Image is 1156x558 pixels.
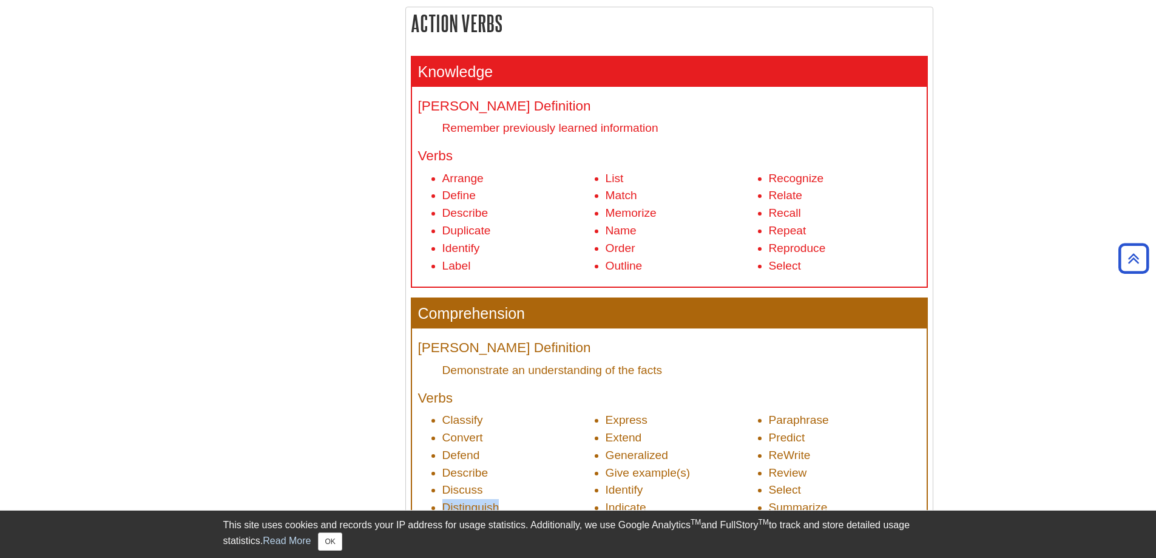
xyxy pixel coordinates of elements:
[769,187,921,205] li: Relate
[769,481,921,499] li: Select
[769,205,921,222] li: Recall
[418,391,921,406] h4: Verbs
[606,187,757,205] li: Match
[442,205,594,222] li: Describe
[606,205,757,222] li: Memorize
[606,499,757,517] li: Indicate
[769,447,921,464] li: ReWrite
[606,481,757,499] li: Identify
[442,187,594,205] li: Define
[606,222,757,240] li: Name
[606,429,757,447] li: Extend
[606,447,757,464] li: Generalized
[442,464,594,482] li: Describe
[442,222,594,240] li: Duplicate
[263,536,311,546] a: Read More
[412,299,927,328] h3: Comprehension
[442,412,594,429] li: Classify
[442,429,594,447] li: Convert
[442,170,594,188] li: Arrange
[606,240,757,257] li: Order
[769,240,921,257] li: Reproduce
[769,412,921,429] li: Paraphrase
[769,499,921,517] li: Summarize
[223,518,933,551] div: This site uses cookies and records your IP address for usage statistics. Additionally, we use Goo...
[442,257,594,275] li: Label
[606,412,757,429] li: Express
[606,464,757,482] li: Give example(s)
[442,447,594,464] li: Defend
[769,170,921,188] li: Recognize
[442,499,594,517] li: Distinguish
[769,464,921,482] li: Review
[442,362,921,378] dd: Demonstrate an understanding of the facts
[406,7,933,39] h2: Action Verbs
[418,99,921,114] h4: [PERSON_NAME] Definition
[769,257,921,275] li: Select
[769,429,921,447] li: Predict
[412,57,927,87] h3: Knowledge
[318,532,342,551] button: Close
[418,341,921,356] h4: [PERSON_NAME] Definition
[606,170,757,188] li: List
[691,518,701,526] sup: TM
[769,222,921,240] li: Repeat
[606,257,757,275] li: Outline
[1114,250,1153,267] a: Back to Top
[442,120,921,136] dd: Remember previously learned information
[442,481,594,499] li: Discuss
[759,518,769,526] sup: TM
[418,149,921,164] h4: Verbs
[442,240,594,257] li: Identify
